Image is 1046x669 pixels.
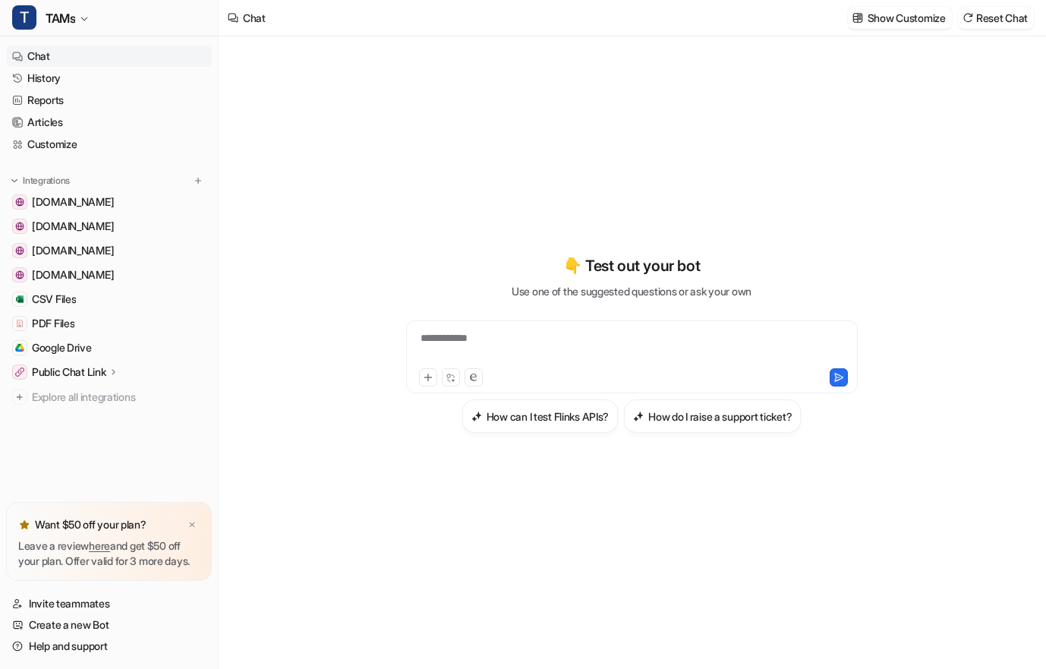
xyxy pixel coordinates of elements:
[6,112,212,133] a: Articles
[18,538,200,569] p: Leave a review and get $50 off your plan. Offer valid for 3 more days.
[15,368,24,377] img: Public Chat Link
[6,68,212,89] a: History
[6,191,212,213] a: dash.readme.com[DOMAIN_NAME]
[6,387,212,408] a: Explore all integrations
[6,216,212,237] a: www.flinks.com[DOMAIN_NAME]
[243,10,266,26] div: Chat
[6,614,212,636] a: Create a new Bot
[187,520,197,530] img: x
[32,243,114,258] span: [DOMAIN_NAME]
[32,340,92,355] span: Google Drive
[35,517,147,532] p: Want $50 off your plan?
[471,411,482,422] img: How can I test Flinks APIs?
[487,409,609,424] h3: How can I test Flinks APIs?
[6,240,212,261] a: help.flinks.com[DOMAIN_NAME]
[32,385,206,409] span: Explore all integrations
[15,246,24,255] img: help.flinks.com
[15,319,24,328] img: PDF Files
[852,12,863,24] img: customize
[18,519,30,531] img: star
[958,7,1034,29] button: Reset Chat
[462,399,618,433] button: How can I test Flinks APIs?How can I test Flinks APIs?
[32,292,76,307] span: CSV Files
[32,219,114,234] span: [DOMAIN_NAME]
[6,134,212,155] a: Customize
[32,267,114,282] span: [DOMAIN_NAME]
[46,8,75,29] span: TAMs
[32,364,106,380] p: Public Chat Link
[193,175,203,186] img: menu_add.svg
[6,264,212,286] a: docs.flinks.com[DOMAIN_NAME]
[15,270,24,279] img: docs.flinks.com
[6,313,212,334] a: PDF FilesPDF Files
[648,409,792,424] h3: How do I raise a support ticket?
[15,197,24,207] img: dash.readme.com
[15,222,24,231] img: www.flinks.com
[6,173,74,188] button: Integrations
[12,5,36,30] span: T
[633,411,644,422] img: How do I raise a support ticket?
[89,539,110,552] a: here
[563,254,700,277] p: 👇 Test out your bot
[12,390,27,405] img: explore all integrations
[32,316,74,331] span: PDF Files
[6,337,212,358] a: Google DriveGoogle Drive
[23,175,70,187] p: Integrations
[6,289,212,310] a: CSV FilesCSV Files
[6,636,212,657] a: Help and support
[868,10,946,26] p: Show Customize
[624,399,801,433] button: How do I raise a support ticket?How do I raise a support ticket?
[512,283,751,299] p: Use one of the suggested questions or ask your own
[15,343,24,352] img: Google Drive
[848,7,952,29] button: Show Customize
[6,90,212,111] a: Reports
[15,295,24,304] img: CSV Files
[9,175,20,186] img: expand menu
[963,12,973,24] img: reset
[32,194,114,210] span: [DOMAIN_NAME]
[6,46,212,67] a: Chat
[6,593,212,614] a: Invite teammates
